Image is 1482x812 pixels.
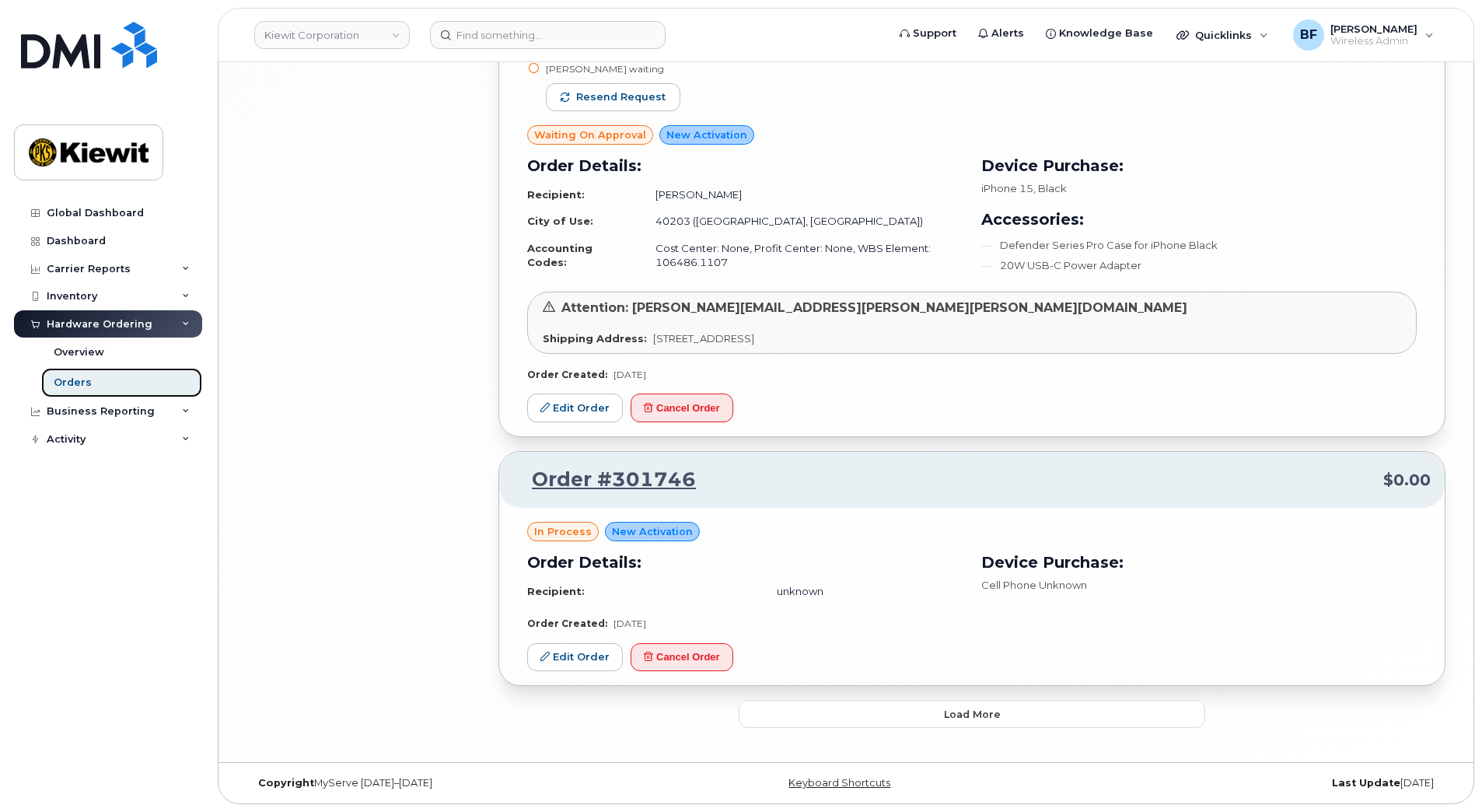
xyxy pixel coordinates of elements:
[653,332,754,345] span: [STREET_ADDRESS]
[613,618,646,629] span: [DATE]
[991,26,1024,41] span: Alerts
[527,154,963,177] h3: Order Details:
[1414,744,1470,800] iframe: Messenger Launcher
[527,585,585,597] strong: Recipient:
[631,643,733,672] button: Cancel Order
[981,551,1417,574] h3: Device Purchase:
[543,332,647,345] strong: Shipping Address:
[1282,19,1445,51] div: Brian Flint
[1332,777,1400,789] strong: Last Update
[430,21,666,49] input: Find something...
[576,90,666,104] span: Resend request
[944,707,1001,722] span: Load more
[258,777,314,789] strong: Copyright
[739,700,1205,728] button: Load more
[1300,26,1317,44] span: BF
[788,777,890,789] a: Keyboard Shortcuts
[534,524,592,539] span: in process
[527,618,607,629] strong: Order Created:
[913,26,956,41] span: Support
[546,62,680,75] div: [PERSON_NAME] waiting
[254,21,410,49] a: Kiewit Corporation
[1330,35,1417,47] span: Wireless Admin
[641,181,963,208] td: [PERSON_NAME]
[527,188,585,201] strong: Recipient:
[1046,777,1445,789] div: [DATE]
[246,777,646,789] div: MyServe [DATE]–[DATE]
[527,643,623,672] a: Edit Order
[561,300,1187,315] span: Attention: [PERSON_NAME][EMAIL_ADDRESS][PERSON_NAME][PERSON_NAME][DOMAIN_NAME]
[1033,182,1067,194] span: , Black
[981,258,1417,273] li: 20W USB-C Power Adapter
[527,369,607,380] strong: Order Created:
[1330,23,1417,35] span: [PERSON_NAME]
[513,466,696,494] a: Order #301746
[631,394,733,422] button: Cancel Order
[889,18,967,49] a: Support
[534,128,646,142] span: Waiting On Approval
[1195,29,1252,41] span: Quicklinks
[981,208,1417,231] h3: Accessories:
[527,215,593,227] strong: City of Use:
[981,182,1033,194] span: iPhone 15
[981,238,1417,253] li: Defender Series Pro Case for iPhone Black
[1166,19,1279,51] div: Quicklinks
[527,394,623,422] a: Edit Order
[527,242,592,269] strong: Accounting Codes:
[666,128,747,142] span: New Activation
[613,369,646,380] span: [DATE]
[1035,18,1164,49] a: Knowledge Base
[981,154,1417,177] h3: Device Purchase:
[1059,26,1153,41] span: Knowledge Base
[763,578,963,605] td: unknown
[641,235,963,276] td: Cost Center: None, Profit Center: None, WBS Element: 106486.1107
[527,551,963,574] h3: Order Details:
[981,579,1087,591] span: Cell Phone Unknown
[1383,469,1431,492] span: $0.00
[641,208,963,235] td: 40203 ([GEOGRAPHIC_DATA], [GEOGRAPHIC_DATA])
[967,18,1035,49] a: Alerts
[546,83,680,111] button: Resend request
[612,524,693,539] span: New Activation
